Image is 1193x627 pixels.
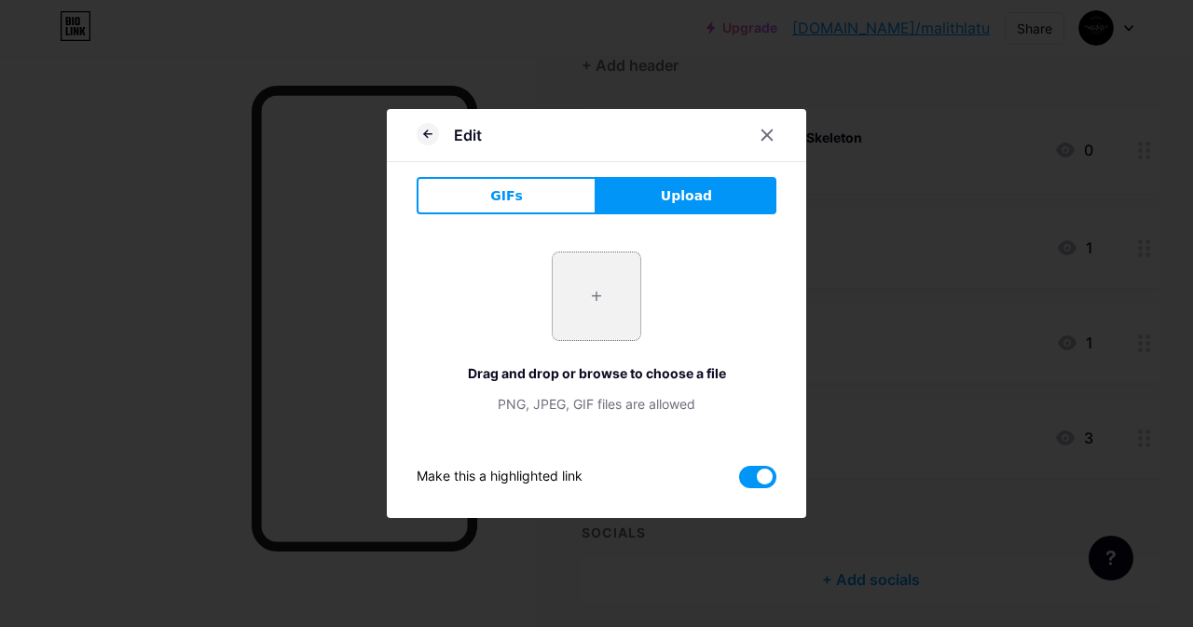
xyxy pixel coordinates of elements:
[596,177,776,214] button: Upload
[661,186,712,206] span: Upload
[417,466,583,488] div: Make this a highlighted link
[417,394,776,414] div: PNG, JPEG, GIF files are allowed
[454,124,482,146] div: Edit
[490,186,523,206] span: GIFs
[417,363,776,383] div: Drag and drop or browse to choose a file
[417,177,596,214] button: GIFs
